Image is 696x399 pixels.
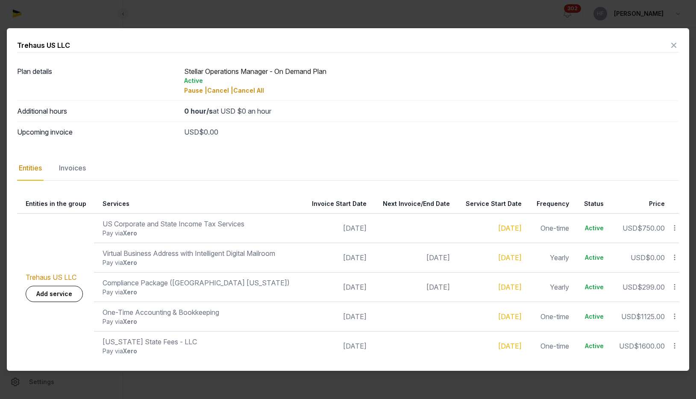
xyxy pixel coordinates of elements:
[498,283,522,291] a: [DATE]
[527,332,574,361] td: One-time
[103,337,296,347] div: [US_STATE] State Fees - LLC
[426,253,450,262] span: [DATE]
[123,259,137,266] span: Xero
[301,243,372,273] td: [DATE]
[26,286,83,302] a: Add service
[619,342,634,350] span: USD
[301,194,372,214] th: Invoice Start Date
[199,128,218,136] span: $0.00
[634,342,665,350] span: $1600.00
[17,40,70,50] div: Trehaus US LLC
[103,288,296,296] div: Pay via
[207,87,233,94] span: Cancel |
[17,156,679,181] nav: Tabs
[498,342,522,350] a: [DATE]
[527,194,574,214] th: Frequency
[103,278,296,288] div: Compliance Package ([GEOGRAPHIC_DATA] [US_STATE])
[426,283,450,291] span: [DATE]
[17,156,44,181] div: Entities
[623,224,637,232] span: USD
[17,194,94,214] th: Entities in the group
[17,127,177,137] dt: Upcoming invoice
[17,106,177,116] dt: Additional hours
[498,224,522,232] a: [DATE]
[583,253,603,262] div: Active
[372,194,455,214] th: Next Invoice/End Date
[527,302,574,332] td: One-time
[103,347,296,355] div: Pay via
[103,317,296,326] div: Pay via
[103,219,296,229] div: US Corporate and State Income Tax Services
[57,156,88,181] div: Invoices
[498,253,522,262] a: [DATE]
[184,66,679,95] div: Stellar Operations Manager - On Demand Plan
[301,214,372,243] td: [DATE]
[233,87,264,94] span: Cancel All
[583,312,603,321] div: Active
[527,214,574,243] td: One-time
[301,302,372,332] td: [DATE]
[184,106,679,116] div: at USD $0 an hour
[123,318,137,325] span: Xero
[574,194,608,214] th: Status
[94,194,301,214] th: Services
[103,258,296,267] div: Pay via
[527,243,574,273] td: Yearly
[103,248,296,258] div: Virtual Business Address with Intelligent Digital Mailroom
[184,76,679,85] div: Active
[26,273,76,282] a: Trehaus US LLC
[123,347,137,355] span: Xero
[583,224,603,232] div: Active
[103,229,296,238] div: Pay via
[637,224,665,232] span: $750.00
[623,283,637,291] span: USD
[609,194,670,214] th: Price
[184,107,213,115] strong: 0 hour/s
[123,288,137,296] span: Xero
[636,312,665,321] span: $1125.00
[184,128,199,136] span: USD
[583,342,603,350] div: Active
[498,312,522,321] a: [DATE]
[455,194,527,214] th: Service Start Date
[17,66,177,95] dt: Plan details
[637,283,665,291] span: $299.00
[527,273,574,302] td: Yearly
[123,229,137,237] span: Xero
[583,283,603,291] div: Active
[621,312,636,321] span: USD
[646,253,665,262] span: $0.00
[301,273,372,302] td: [DATE]
[301,332,372,361] td: [DATE]
[103,307,296,317] div: One-Time Accounting & Bookkeeping
[631,253,646,262] span: USD
[184,87,207,94] span: Pause |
